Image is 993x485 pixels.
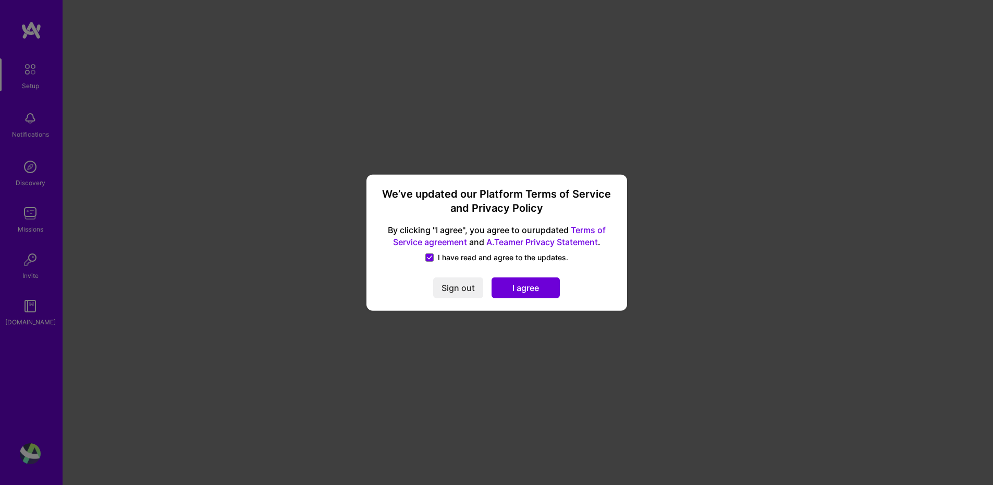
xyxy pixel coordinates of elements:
[379,224,615,248] span: By clicking "I agree", you agree to our updated and .
[438,252,568,262] span: I have read and agree to the updates.
[433,277,483,298] button: Sign out
[393,225,606,247] a: Terms of Service agreement
[379,187,615,216] h3: We’ve updated our Platform Terms of Service and Privacy Policy
[492,277,560,298] button: I agree
[486,236,598,247] a: A.Teamer Privacy Statement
